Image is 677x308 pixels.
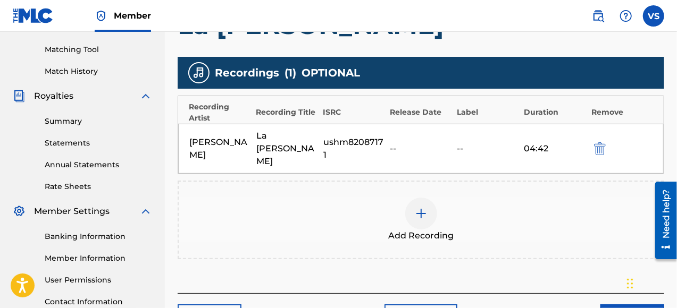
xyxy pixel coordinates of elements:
[45,181,152,192] a: Rate Sheets
[524,107,586,118] div: Duration
[45,275,152,286] a: User Permissions
[45,296,152,307] a: Contact Information
[620,10,632,22] img: help
[457,107,519,118] div: Label
[390,142,452,155] div: --
[95,10,107,22] img: Top Rightsholder
[647,178,677,263] iframe: Resource Center
[285,65,296,81] span: ( 1 )
[45,44,152,55] a: Matching Tool
[215,65,279,81] span: Recordings
[139,90,152,102] img: expand
[323,107,385,118] div: ISRC
[594,142,606,155] img: 12a2ab48e56ec057fbd8.svg
[189,136,251,161] div: [PERSON_NAME]
[591,107,653,118] div: Remove
[139,205,152,218] img: expand
[388,229,454,242] span: Add Recording
[302,65,360,81] span: OPTIONAL
[615,5,637,27] div: Help
[415,207,428,220] img: add
[34,205,110,218] span: Member Settings
[588,5,609,27] a: Public Search
[627,268,633,300] div: Drag
[45,231,152,242] a: Banking Information
[323,136,385,161] div: ushm82087171
[592,10,605,22] img: search
[193,66,205,79] img: recording
[13,90,26,102] img: Royalties
[524,142,586,155] div: 04:42
[256,130,318,168] div: La [PERSON_NAME]
[114,10,151,22] span: Member
[189,101,250,124] div: Recording Artist
[45,138,152,149] a: Statements
[457,142,519,155] div: --
[624,257,677,308] iframe: Chat Widget
[45,159,152,170] a: Annual Statements
[34,90,73,102] span: Royalties
[256,107,317,118] div: Recording Title
[13,205,26,218] img: Member Settings
[13,8,54,23] img: MLC Logo
[45,253,152,264] a: Member Information
[390,107,452,118] div: Release Date
[45,116,152,127] a: Summary
[643,5,664,27] div: User Menu
[45,66,152,77] a: Match History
